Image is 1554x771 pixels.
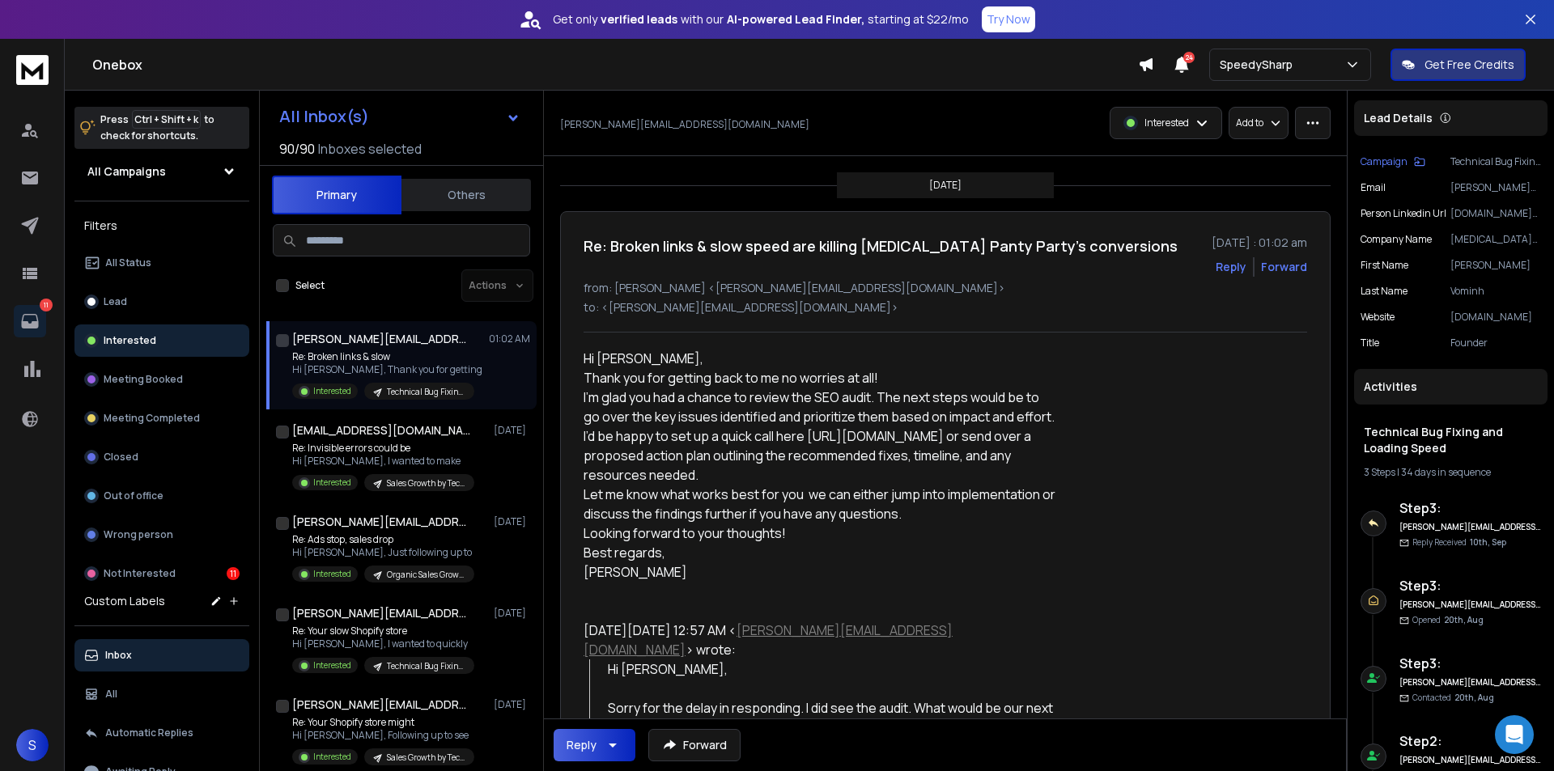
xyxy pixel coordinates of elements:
h3: Filters [74,214,249,237]
h3: Custom Labels [84,593,165,609]
button: Meeting Booked [74,363,249,396]
p: [DOMAIN_NAME][URL][PERSON_NAME] [1450,207,1541,220]
p: Reply Received [1412,536,1506,549]
button: Meeting Completed [74,402,249,434]
h3: Inboxes selected [318,139,422,159]
p: to: <[PERSON_NAME][EMAIL_ADDRESS][DOMAIN_NAME]> [584,299,1307,316]
div: Looking forward to your thoughts! [584,523,1056,543]
h1: Re: Broken links & slow speed are killing [MEDICAL_DATA] Panty Party’s conversions [584,235,1178,257]
p: [DATE] : 01:02 am [1212,235,1307,251]
button: Lead [74,286,249,318]
button: Get Free Credits [1391,49,1526,81]
p: Hi [PERSON_NAME], Thank you for getting [292,363,482,376]
p: Wrong person [104,528,173,541]
p: Sales Growth by Technical Fixing [387,477,465,489]
p: Organic Sales Growth [387,569,465,581]
p: [DATE] [929,179,962,192]
p: Vominh [1450,285,1541,298]
h1: [PERSON_NAME][EMAIL_ADDRESS][DOMAIN_NAME] [292,605,470,621]
p: Automatic Replies [105,727,193,739]
p: Closed [104,451,138,464]
label: Select [295,279,325,292]
p: Not Interested [104,567,176,580]
h1: All Inbox(s) [279,108,369,125]
p: Interested [1144,116,1189,129]
p: Interested [313,385,351,397]
h1: All Campaigns [87,163,166,180]
h1: [PERSON_NAME][EMAIL_ADDRESS][DOMAIN_NAME] [292,331,470,347]
p: [DOMAIN_NAME] [1450,311,1541,324]
button: All [74,678,249,710]
button: S [16,729,49,761]
p: Lead Details [1364,110,1433,126]
p: [DATE] [494,607,530,620]
h6: Step 3 : [1399,498,1541,518]
p: SpeedySharp [1220,57,1299,73]
p: Interested [313,751,351,763]
p: [DATE] [494,424,530,437]
button: Campaign [1361,155,1425,168]
div: Forward [1261,259,1307,275]
p: Get Free Credits [1424,57,1514,73]
button: Closed [74,441,249,473]
h6: [PERSON_NAME][EMAIL_ADDRESS][DOMAIN_NAME] [1399,676,1541,688]
p: All [105,688,117,701]
p: [PERSON_NAME][EMAIL_ADDRESS][DOMAIN_NAME] [560,118,809,131]
p: Interested [313,568,351,580]
p: Technical Bug Fixing and Loading Speed [387,660,465,672]
strong: verified leads [601,11,677,28]
div: I’m glad you had a chance to review the SEO audit. The next steps would be to go over the key iss... [584,388,1056,485]
h6: Step 3 : [1399,576,1541,595]
p: Founder [1450,337,1541,349]
button: Not Interested11 [74,557,249,590]
p: Interested [313,477,351,489]
button: Reply [1216,259,1246,275]
h1: Technical Bug Fixing and Loading Speed [1364,424,1538,456]
p: [DATE] [494,515,530,528]
h6: [PERSON_NAME][EMAIL_ADDRESS][DOMAIN_NAME] [1399,754,1541,766]
span: 10th, Sep [1470,536,1506,548]
h1: [PERSON_NAME][EMAIL_ADDRESS][DOMAIN_NAME] [292,697,470,713]
a: [PERSON_NAME][EMAIL_ADDRESS][DOMAIN_NAME] [584,621,953,659]
p: Email [1361,181,1386,194]
p: Re: Broken links & slow [292,350,482,363]
p: [PERSON_NAME][EMAIL_ADDRESS][DOMAIN_NAME] [1450,181,1541,194]
p: Press to check for shortcuts. [100,112,214,144]
p: First Name [1361,259,1408,272]
p: Technical Bug Fixing and Loading Speed [387,386,465,398]
div: [DATE][DATE] 12:57 AM < > wrote: [584,621,1056,659]
p: Technical Bug Fixing and Loading Speed [1450,155,1541,168]
span: 34 days in sequence [1401,465,1491,479]
h6: [PERSON_NAME][EMAIL_ADDRESS][DOMAIN_NAME] [1399,521,1541,533]
div: Let me know what works best for you we can either jump into implementation or discuss the finding... [584,485,1056,523]
p: Re: Invisible errors could be [292,442,474,455]
p: [MEDICAL_DATA] Panty Party [1450,233,1541,246]
div: Thank you for getting back to me no worries at all! [584,368,1056,388]
span: 24 [1183,52,1195,63]
span: 20th, Aug [1444,614,1484,625]
span: 20th, Aug [1454,692,1494,703]
p: Opened [1412,614,1484,626]
button: Inbox [74,639,249,671]
p: Meeting Booked [104,373,183,386]
p: Try Now [987,11,1030,28]
p: Hi [PERSON_NAME], I wanted to quickly [292,638,474,650]
div: 11 [227,567,240,580]
p: Last Name [1361,285,1408,298]
button: Wrong person [74,519,249,551]
strong: AI-powered Lead Finder, [727,11,864,28]
p: Get only with our starting at $22/mo [553,11,969,28]
p: Hi [PERSON_NAME], I wanted to make [292,455,474,468]
p: All Status [105,256,151,269]
div: | [1364,466,1538,479]
div: Best regards, [PERSON_NAME] [584,543,1056,582]
p: 01:02 AM [489,333,530,345]
p: Contacted [1412,692,1494,704]
p: [PERSON_NAME] [1450,259,1541,272]
button: All Inbox(s) [266,100,533,133]
div: Sorry for the delay in responding. I did see the audit. What would be our next steps? [608,698,1057,737]
p: Inbox [105,649,132,662]
p: [DATE] [494,698,530,711]
button: Primary [272,176,401,214]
